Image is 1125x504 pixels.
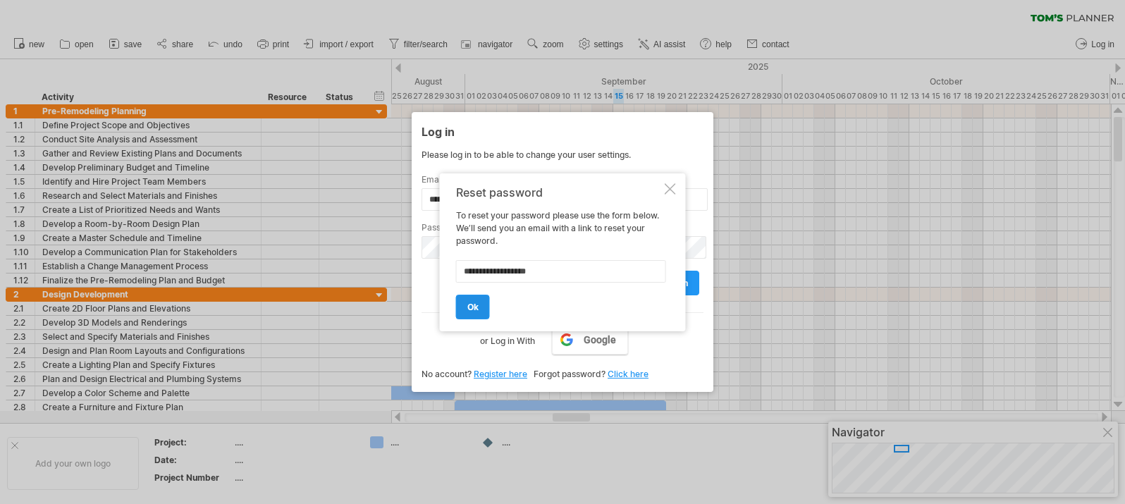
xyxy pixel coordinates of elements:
div: Log in [422,118,703,144]
span: ok [467,302,479,312]
label: or Log in With [480,325,535,349]
a: Register here [474,369,527,379]
div: Reset password [456,186,662,199]
span: No account? [422,369,472,379]
a: Google [552,325,628,355]
a: Click here [608,369,648,379]
a: ok [456,295,490,319]
span: Google [584,334,616,345]
span: Forgot password? [534,369,605,379]
label: Email: [422,174,703,185]
label: Password: [422,222,703,233]
div: Please log in to be able to change your user settings. [422,149,703,160]
div: To reset your password please use the form below. We’ll send you an email with a link to reset yo... [456,186,662,319]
